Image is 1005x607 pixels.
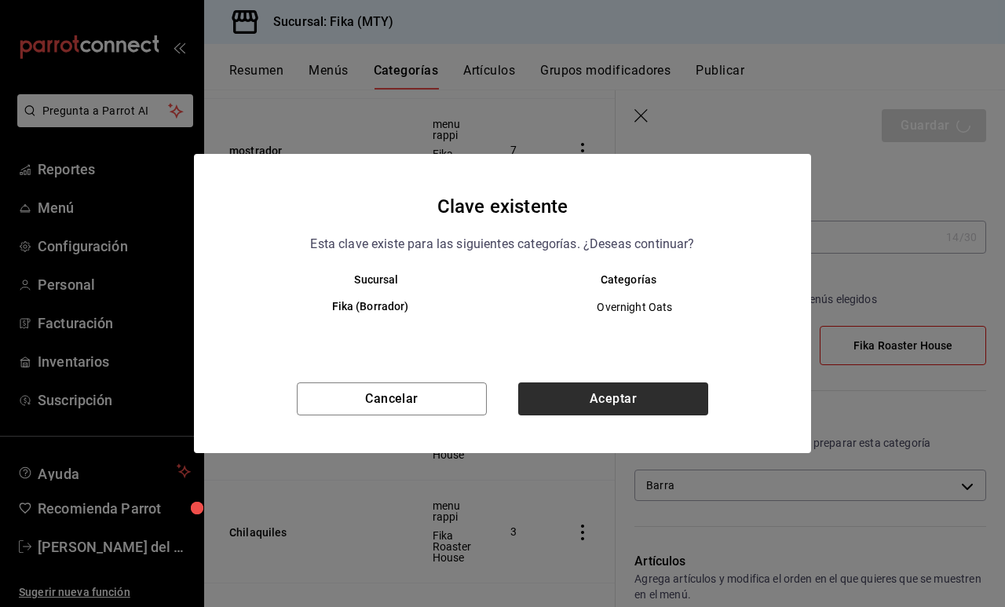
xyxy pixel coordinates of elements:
[225,273,502,286] th: Sucursal
[250,298,490,316] h6: Fika (Borrador)
[518,382,708,415] button: Aceptar
[502,273,780,286] th: Categorías
[437,192,568,221] h4: Clave existente
[516,299,754,315] span: Overnight Oats
[310,234,694,254] p: Esta clave existe para las siguientes categorías. ¿Deseas continuar?
[297,382,487,415] button: Cancelar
